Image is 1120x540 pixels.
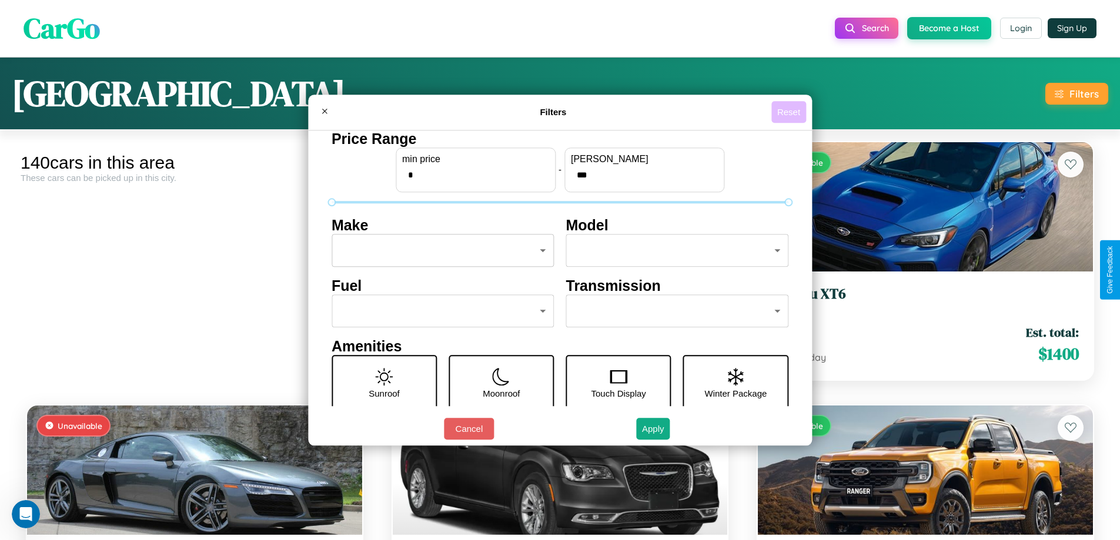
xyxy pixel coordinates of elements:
h4: Filters [335,107,771,117]
button: Search [835,18,898,39]
button: Cancel [444,418,494,440]
span: Unavailable [58,421,102,431]
button: Reset [771,101,806,123]
span: Est. total: [1026,324,1079,341]
h4: Fuel [332,277,554,294]
p: Sunroof [369,385,400,401]
div: Give Feedback [1106,246,1114,294]
button: Become a Host [907,17,991,39]
label: min price [402,154,549,165]
button: Filters [1045,83,1108,105]
h4: Amenities [332,338,788,355]
button: Login [1000,18,1042,39]
p: Winter Package [705,385,767,401]
span: Search [862,23,889,33]
button: Sign Up [1048,18,1096,38]
h4: Make [332,217,554,234]
span: CarGo [24,9,100,48]
div: Filters [1069,88,1099,100]
a: Subaru XT62016 [772,286,1079,314]
h4: Transmission [566,277,789,294]
p: Touch Display [591,385,646,401]
span: $ 1400 [1038,342,1079,365]
h4: Model [566,217,789,234]
button: Apply [636,418,670,440]
h3: Subaru XT6 [772,286,1079,303]
h1: [GEOGRAPHIC_DATA] [12,69,346,118]
div: 140 cars in this area [21,153,369,173]
p: - [559,162,561,177]
label: [PERSON_NAME] [571,154,718,165]
p: Moonroof [483,385,520,401]
div: These cars can be picked up in this city. [21,173,369,183]
span: / day [801,351,826,363]
h4: Price Range [332,130,788,147]
iframe: Intercom live chat [12,500,40,528]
